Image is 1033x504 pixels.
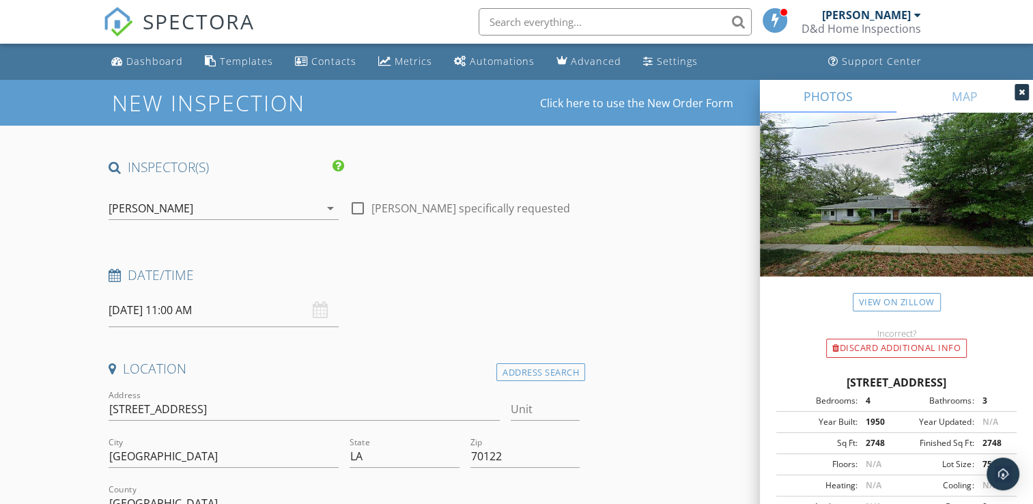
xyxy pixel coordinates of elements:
[896,458,974,471] div: Lot Size:
[112,91,414,115] h1: New Inspection
[896,416,974,428] div: Year Updated:
[826,339,967,358] div: Discard Additional info
[780,416,858,428] div: Year Built:
[109,266,580,284] h4: Date/Time
[373,49,438,74] a: Metrics
[776,374,1017,391] div: [STREET_ADDRESS]
[760,328,1033,339] div: Incorrect?
[106,49,188,74] a: Dashboard
[780,437,858,449] div: Sq Ft:
[896,437,974,449] div: Finished Sq Ft:
[974,395,1013,407] div: 3
[449,49,540,74] a: Automations (Basic)
[109,158,344,176] h4: INSPECTOR(S)
[322,200,339,216] i: arrow_drop_down
[858,395,896,407] div: 4
[842,55,922,68] div: Support Center
[866,458,881,470] span: N/A
[987,458,1019,490] div: Open Intercom Messenger
[974,437,1013,449] div: 2748
[760,113,1033,309] img: streetview
[982,479,997,491] span: N/A
[311,55,356,68] div: Contacts
[143,7,255,36] span: SPECTORA
[780,458,858,471] div: Floors:
[470,55,535,68] div: Automations
[858,437,896,449] div: 2748
[780,395,858,407] div: Bedrooms:
[199,49,279,74] a: Templates
[289,49,362,74] a: Contacts
[638,49,703,74] a: Settings
[103,18,255,47] a: SPECTORA
[822,8,911,22] div: [PERSON_NAME]
[571,55,621,68] div: Advanced
[109,294,339,327] input: Select date
[395,55,432,68] div: Metrics
[220,55,273,68] div: Templates
[109,360,580,378] h4: Location
[858,416,896,428] div: 1950
[823,49,927,74] a: Support Center
[551,49,627,74] a: Advanced
[896,395,974,407] div: Bathrooms:
[802,22,921,36] div: D&d Home Inspections
[479,8,752,36] input: Search everything...
[760,80,896,113] a: PHOTOS
[540,98,733,109] a: Click here to use the New Order Form
[103,7,133,37] img: The Best Home Inspection Software - Spectora
[853,293,941,311] a: View on Zillow
[126,55,183,68] div: Dashboard
[496,363,585,382] div: Address Search
[974,458,1013,471] div: 7500
[866,479,881,491] span: N/A
[896,80,1033,113] a: MAP
[982,416,997,428] span: N/A
[896,479,974,492] div: Cooling:
[109,202,193,214] div: [PERSON_NAME]
[780,479,858,492] div: Heating:
[371,201,570,215] label: [PERSON_NAME] specifically requested
[657,55,698,68] div: Settings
